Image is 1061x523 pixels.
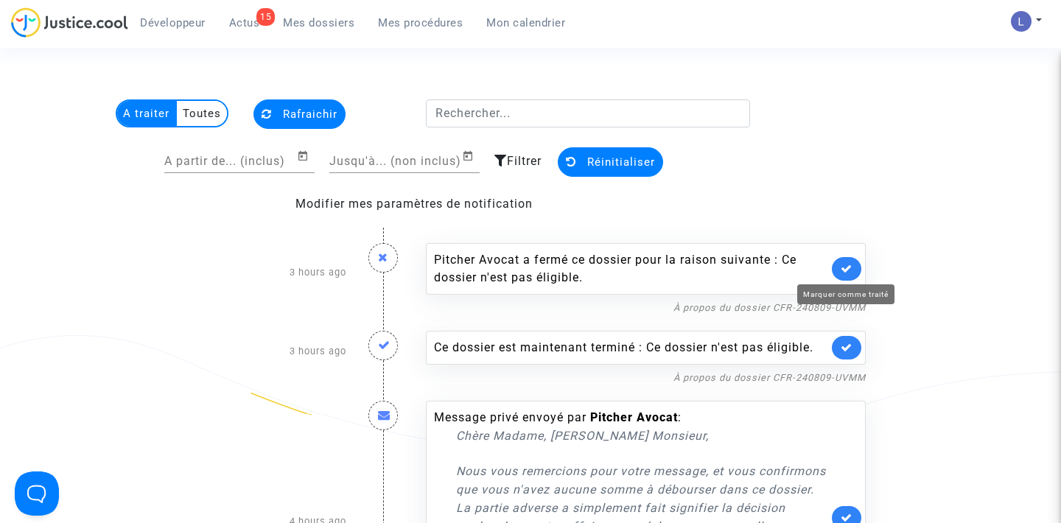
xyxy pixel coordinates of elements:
[229,16,260,29] span: Actus
[434,251,828,287] div: Pitcher Avocat a fermé ce dossier pour la raison suivante : Ce dossier n'est pas éligible.
[587,155,655,169] span: Réinitialiser
[140,16,206,29] span: Développeur
[184,228,357,316] div: 3 hours ago
[426,99,751,127] input: Rechercher...
[366,12,475,34] a: Mes procédures
[590,410,678,424] b: Pitcher Avocat
[434,339,828,357] div: Ce dossier est maintenant terminé : Ce dossier n'est pas éligible.
[11,7,128,38] img: jc-logo.svg
[283,16,354,29] span: Mes dossiers
[486,16,565,29] span: Mon calendrier
[295,197,533,211] a: Modifier mes paramètres de notification
[128,12,217,34] a: Développeur
[184,316,357,386] div: 3 hours ago
[456,427,828,445] p: Chère Madame, [PERSON_NAME] Monsieur,
[673,302,866,313] a: À propos du dossier CFR-240809-UVMM
[558,147,663,177] button: Réinitialiser
[673,372,866,383] a: À propos du dossier CFR-240809-UVMM
[378,16,463,29] span: Mes procédures
[283,108,337,121] span: Rafraichir
[177,101,227,126] multi-toggle-item: Toutes
[253,99,346,129] button: Rafraichir
[271,12,366,34] a: Mes dossiers
[217,12,272,34] a: 15Actus
[475,12,577,34] a: Mon calendrier
[507,154,542,168] span: Filtrer
[117,101,177,126] multi-toggle-item: A traiter
[462,147,480,165] button: Open calendar
[297,147,315,165] button: Open calendar
[256,8,275,26] div: 15
[15,471,59,516] iframe: Help Scout Beacon - Open
[1011,11,1032,32] img: AATXAJzI13CaqkJmx-MOQUbNyDE09GJ9dorwRvFSQZdH=s96-c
